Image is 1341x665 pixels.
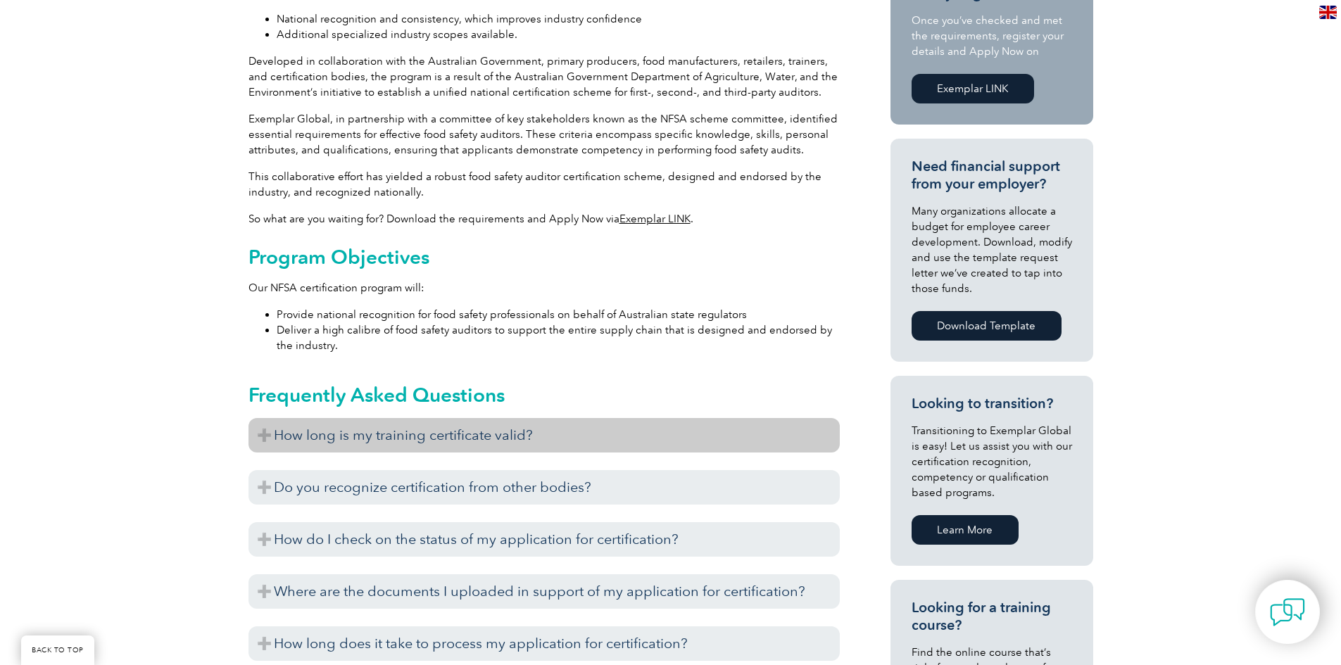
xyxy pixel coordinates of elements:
[248,246,840,268] h2: Program Objectives
[277,322,840,353] li: Deliver a high calibre of food safety auditors to support the entire supply chain that is designe...
[912,74,1034,103] a: Exemplar LINK
[248,111,840,158] p: Exemplar Global, in partnership with a committee of key stakeholders known as the NFSA scheme com...
[248,53,840,100] p: Developed in collaboration with the Australian Government, primary producers, food manufacturers,...
[21,635,94,665] a: BACK TO TOP
[248,384,840,406] h2: Frequently Asked Questions
[912,311,1062,341] a: Download Template
[248,211,840,227] p: So what are you waiting for? Download the requirements and Apply Now via .
[277,27,840,42] li: Additional specialized industry scopes available.
[248,169,840,200] p: This collaborative effort has yielded a robust food safety auditor certification scheme, designed...
[912,395,1072,412] h3: Looking to transition?
[619,213,691,225] a: Exemplar LINK
[912,203,1072,296] p: Many organizations allocate a budget for employee career development. Download, modify and use th...
[277,11,840,27] li: National recognition and consistency, which improves industry confidence
[912,13,1072,59] p: Once you’ve checked and met the requirements, register your details and Apply Now on
[277,307,840,322] li: Provide national recognition for food safety professionals on behalf of Australian state regulators
[912,423,1072,500] p: Transitioning to Exemplar Global is easy! Let us assist you with our certification recognition, c...
[248,574,840,609] h3: Where are the documents I uploaded in support of my application for certification?
[248,522,840,557] h3: How do I check on the status of my application for certification?
[912,158,1072,193] h3: Need financial support from your employer?
[248,470,840,505] h3: Do you recognize certification from other bodies?
[248,280,840,296] p: Our NFSA certification program will:
[1270,595,1305,630] img: contact-chat.png
[912,515,1019,545] a: Learn More
[1319,6,1337,19] img: en
[912,599,1072,634] h3: Looking for a training course?
[248,418,840,452] h3: How long is my training certificate valid?
[248,626,840,661] h3: How long does it take to process my application for certification?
